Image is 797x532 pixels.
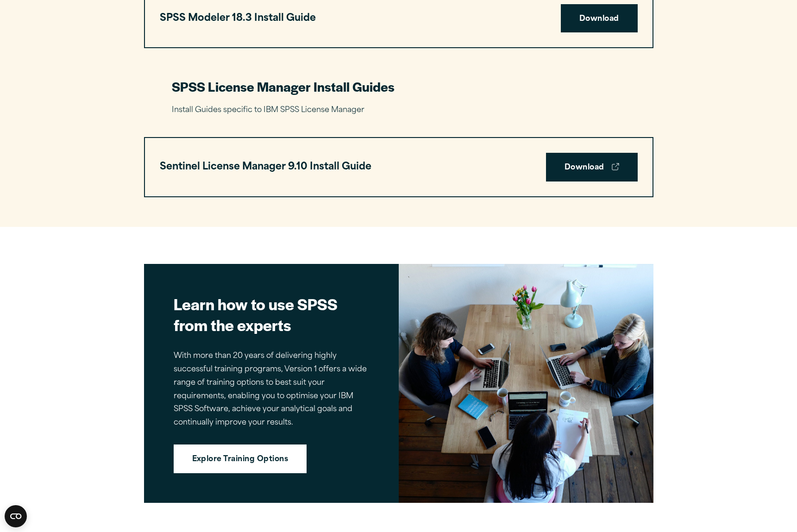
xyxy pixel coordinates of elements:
[5,505,27,527] button: Open CMP widget
[174,350,369,430] p: With more than 20 years of delivering highly successful training programs, Version 1 offers a wid...
[399,264,653,503] img: Image of three women working on laptops at a table for Version 1 SPSS Training
[172,104,626,117] p: Install Guides specific to IBM SPSS License Manager
[174,444,307,473] a: Explore Training Options
[160,158,371,176] h3: Sentinel License Manager 9.10 Install Guide
[172,78,626,95] h3: SPSS License Manager Install Guides
[160,10,316,27] h3: SPSS Modeler 18.3 Install Guide
[174,294,369,335] h2: Learn how to use SPSS from the experts
[561,4,638,33] a: Download
[546,153,638,182] a: Download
